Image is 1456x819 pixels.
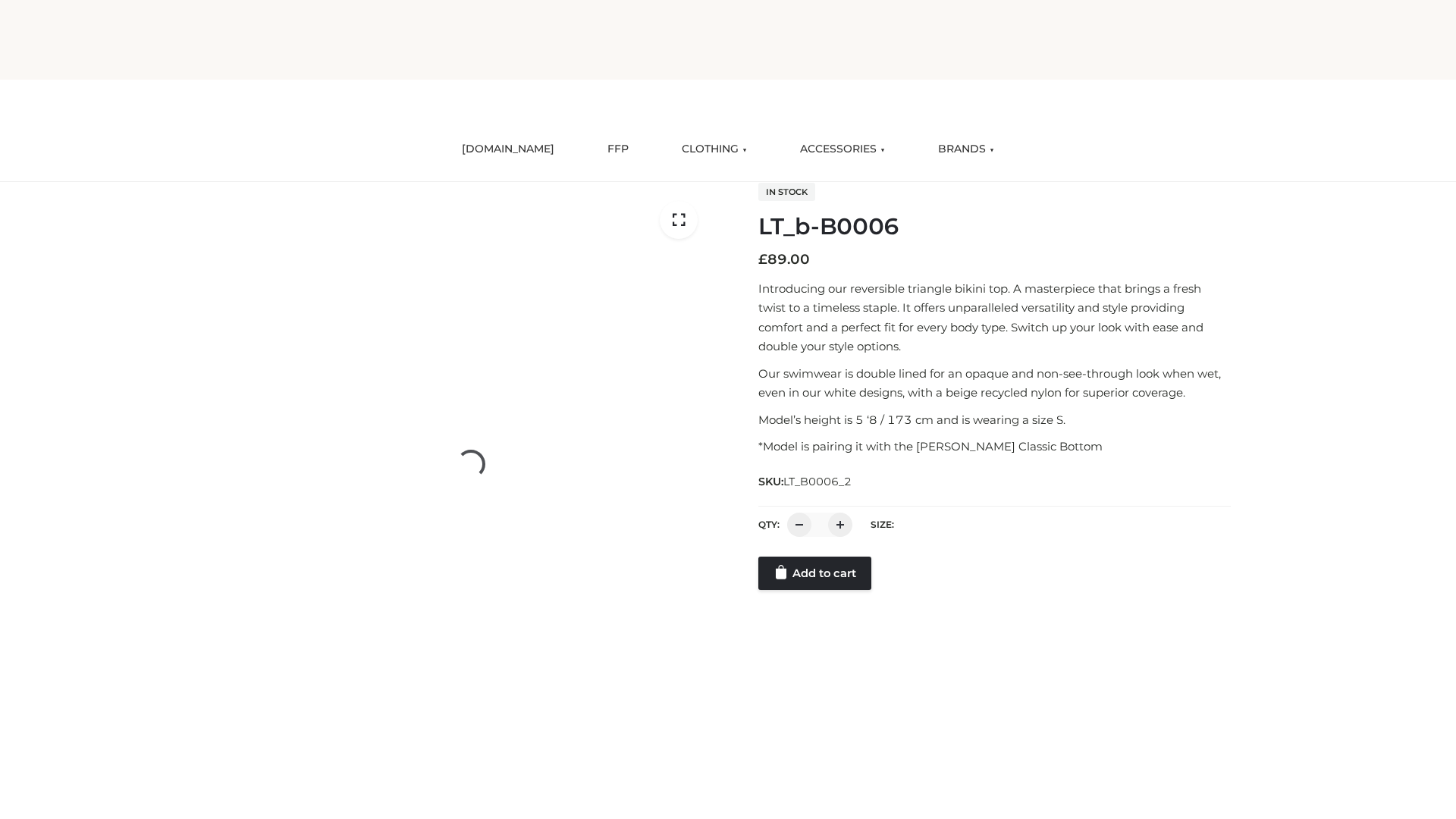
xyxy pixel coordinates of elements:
p: *Model is pairing it with the [PERSON_NAME] Classic Bottom [758,437,1231,457]
a: FFP [596,133,640,166]
a: CLOTHING [670,133,758,166]
p: Model’s height is 5 ‘8 / 173 cm and is wearing a size S. [758,410,1231,430]
span: LT_B0006_2 [783,475,852,488]
bdi: 89.00 [758,251,810,268]
a: [DOMAIN_NAME] [450,133,566,166]
span: £ [758,251,767,268]
a: Add to cart [758,557,871,590]
a: BRANDS [927,133,1006,166]
span: SKU: [758,472,853,491]
span: In stock [758,183,815,201]
label: Size: [871,519,894,530]
h1: LT_b-B0006 [758,213,1231,240]
a: ACCESSORIES [789,133,896,166]
p: Introducing our reversible triangle bikini top. A masterpiece that brings a fresh twist to a time... [758,279,1231,356]
label: QTY: [758,519,780,530]
p: Our swimwear is double lined for an opaque and non-see-through look when wet, even in our white d... [758,364,1231,403]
